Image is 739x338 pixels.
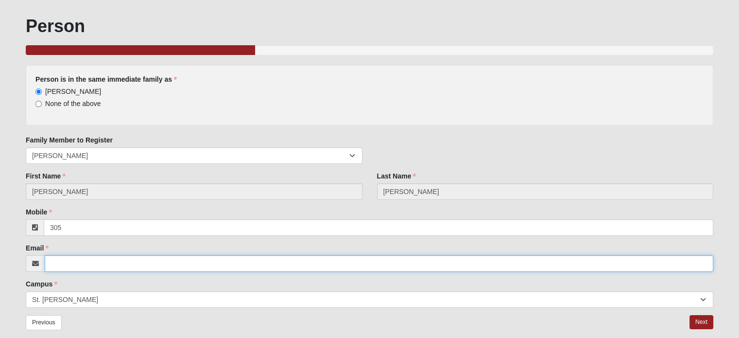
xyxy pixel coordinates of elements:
label: Campus [26,279,57,289]
a: Previous [26,315,62,330]
h1: Person [26,16,713,36]
label: Family Member to Register [26,135,113,145]
label: Email [26,243,49,253]
label: Mobile [26,207,52,217]
input: None of the above [35,101,42,107]
label: First Name [26,171,66,181]
span: [PERSON_NAME] [45,88,101,95]
span: None of the above [45,100,101,107]
input: [PERSON_NAME] [35,89,42,95]
a: Next [689,315,713,329]
label: Person is in the same immediate family as [35,74,177,84]
label: Last Name [377,171,416,181]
